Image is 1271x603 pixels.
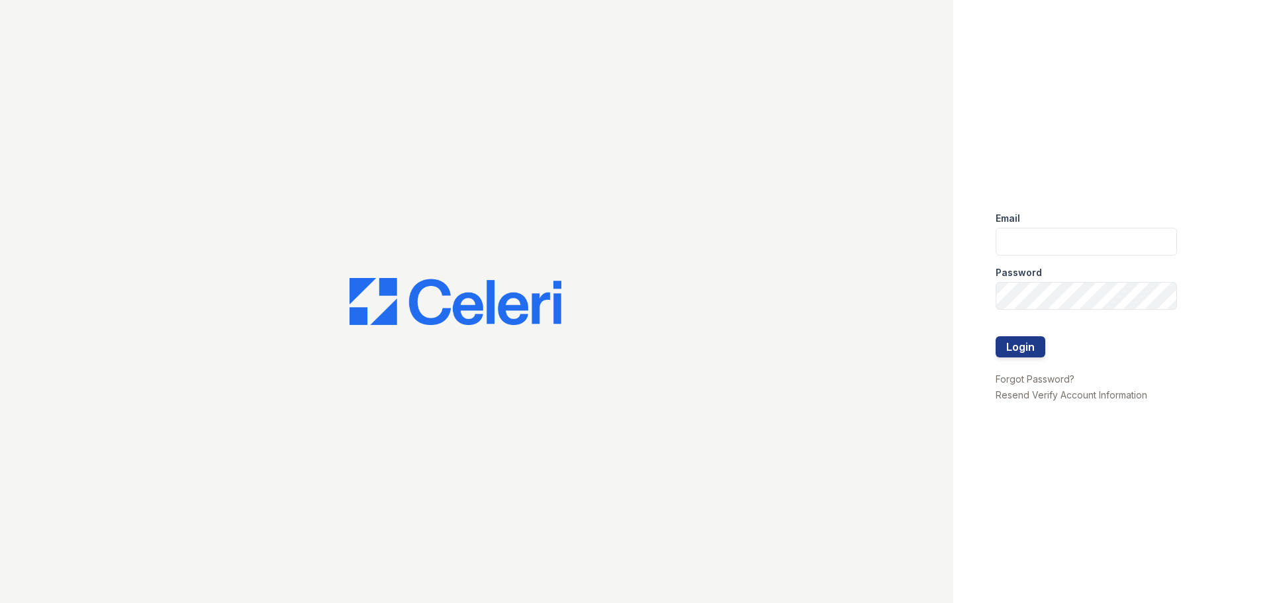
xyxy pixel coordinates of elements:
[996,336,1045,357] button: Login
[996,389,1147,400] a: Resend Verify Account Information
[350,278,561,326] img: CE_Logo_Blue-a8612792a0a2168367f1c8372b55b34899dd931a85d93a1a3d3e32e68fde9ad4.png
[996,212,1020,225] label: Email
[996,373,1074,385] a: Forgot Password?
[996,266,1042,279] label: Password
